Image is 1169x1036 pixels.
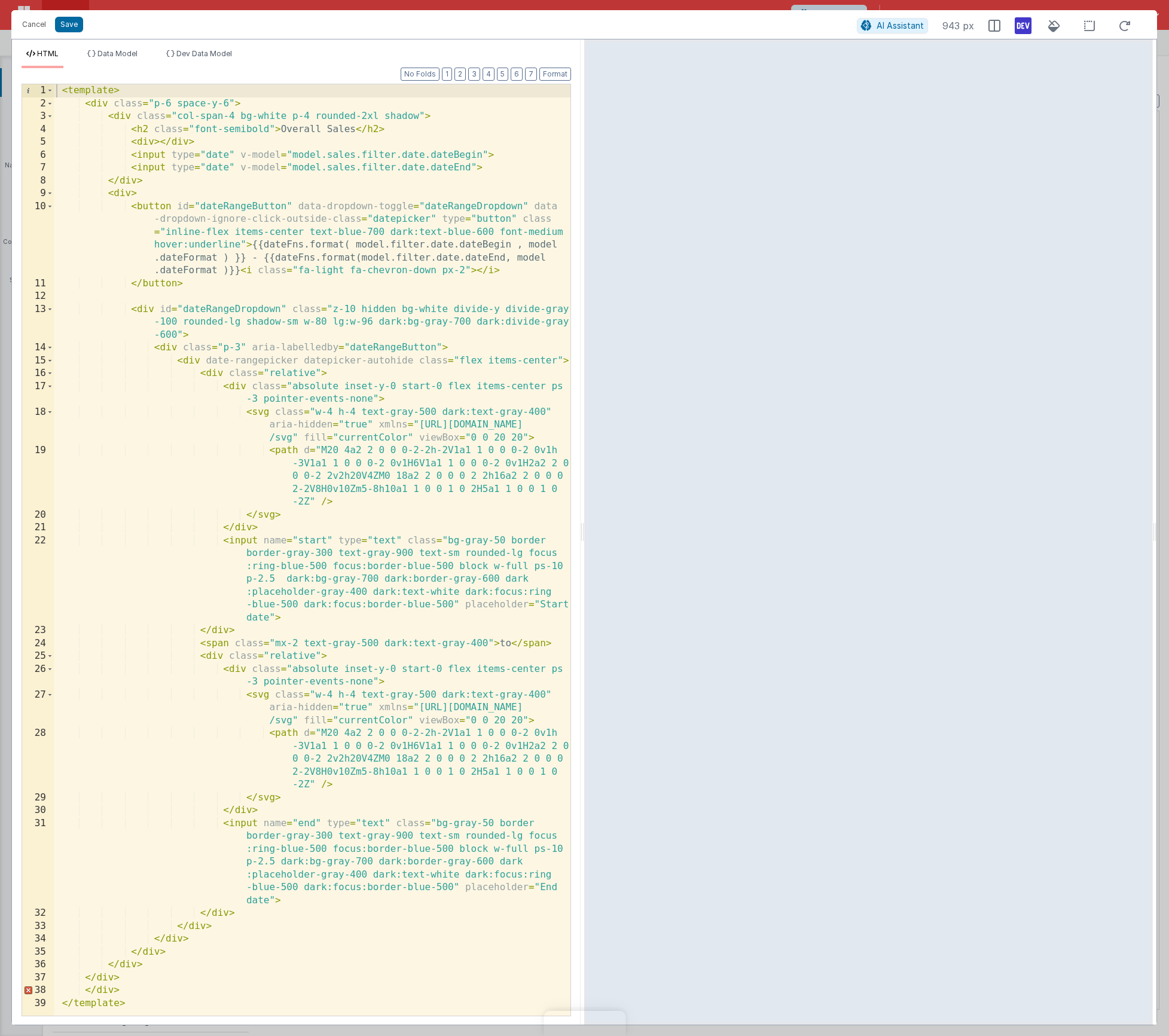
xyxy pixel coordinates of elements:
[544,1011,625,1036] iframe: Marker.io feedback button
[22,354,54,368] div: 15
[22,637,54,650] div: 24
[22,341,54,354] div: 14
[22,84,54,97] div: 1
[22,161,54,175] div: 7
[22,509,54,522] div: 20
[22,521,54,534] div: 21
[468,68,480,81] button: 3
[22,997,54,1010] div: 39
[511,68,523,81] button: 6
[22,136,54,149] div: 5
[22,110,54,123] div: 3
[22,804,54,817] div: 30
[22,534,54,625] div: 22
[22,650,54,663] div: 25
[22,406,54,445] div: 18
[22,958,54,971] div: 36
[483,68,495,81] button: 4
[22,946,54,959] div: 35
[22,817,54,907] div: 31
[22,933,54,946] div: 34
[22,97,54,111] div: 2
[525,68,537,81] button: 7
[22,727,54,791] div: 28
[176,49,232,58] span: Dev Data Model
[22,791,54,805] div: 29
[37,49,59,58] span: HTML
[22,920,54,933] div: 33
[22,303,54,342] div: 13
[22,123,54,136] div: 4
[22,624,54,637] div: 23
[55,17,83,32] button: Save
[22,200,54,277] div: 10
[22,444,54,509] div: 19
[22,663,54,689] div: 26
[22,971,54,985] div: 37
[539,68,571,81] button: Format
[857,18,928,33] button: AI Assistant
[22,175,54,188] div: 8
[22,984,54,997] div: 38
[97,49,138,58] span: Data Model
[22,380,54,406] div: 17
[442,68,452,81] button: 1
[497,68,508,81] button: 5
[942,19,974,33] span: 943 px
[22,907,54,920] div: 32
[22,187,54,200] div: 9
[454,68,466,81] button: 2
[22,290,54,303] div: 12
[22,367,54,380] div: 16
[401,68,439,81] button: No Folds
[16,16,52,33] button: Cancel
[877,20,924,30] span: AI Assistant
[22,277,54,291] div: 11
[22,149,54,162] div: 6
[22,689,54,728] div: 27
